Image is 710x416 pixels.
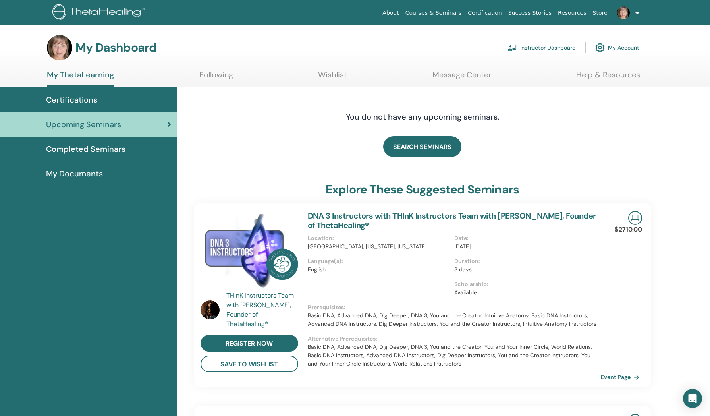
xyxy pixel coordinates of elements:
img: DNA 3 Instructors [201,211,298,293]
p: Basic DNA, Advanced DNA, Dig Deeper, DNA 3, You and the Creator, Intuitive Anatomy, Basic DNA Ins... [308,312,601,328]
a: Event Page [601,371,642,383]
p: English [308,265,450,274]
p: Language(s) : [308,257,450,265]
a: THInK Instructors Team with [PERSON_NAME], Founder of ThetaHealing® [226,291,300,329]
img: logo.png [52,4,147,22]
a: Following [199,70,233,85]
p: Duration : [454,257,596,265]
p: Available [454,288,596,297]
a: DNA 3 Instructors with THInK Instructors Team with [PERSON_NAME], Founder of ThetaHealing® [308,211,596,230]
a: Help & Resources [576,70,640,85]
a: About [379,6,402,20]
h4: You do not have any upcoming seminars. [297,112,548,122]
a: Certification [465,6,505,20]
span: Completed Seminars [46,143,125,155]
div: Open Intercom Messenger [683,389,702,408]
h3: My Dashboard [75,41,156,55]
a: Courses & Seminars [402,6,465,20]
p: $2710.00 [615,225,642,234]
a: Instructor Dashboard [507,39,576,56]
p: [GEOGRAPHIC_DATA], [US_STATE], [US_STATE] [308,242,450,251]
button: save to wishlist [201,356,298,372]
p: [DATE] [454,242,596,251]
img: default.jpg [201,300,220,319]
span: Certifications [46,94,97,106]
span: SEARCH SEMINARS [393,143,451,151]
a: SEARCH SEMINARS [383,136,461,157]
p: Prerequisites : [308,303,601,312]
p: Basic DNA, Advanced DNA, Dig Deeper, DNA 3, You and the Creator, You and Your Inner Circle, World... [308,343,601,368]
a: Store [590,6,611,20]
a: register now [201,335,298,352]
img: default.jpg [617,6,630,19]
p: Alternative Prerequisites : [308,335,601,343]
span: Upcoming Seminars [46,118,121,130]
a: Wishlist [318,70,347,85]
p: Scholarship : [454,280,596,288]
span: register now [226,339,273,348]
p: 3 days [454,265,596,274]
img: cog.svg [595,41,605,54]
img: chalkboard-teacher.svg [507,44,517,51]
a: My Account [595,39,639,56]
span: My Documents [46,168,103,180]
img: Live Online Seminar [628,211,642,225]
h3: explore these suggested seminars [326,182,519,197]
p: Location : [308,234,450,242]
a: My ThetaLearning [47,70,114,87]
img: default.jpg [47,35,72,60]
a: Success Stories [505,6,555,20]
a: Resources [555,6,590,20]
p: Date : [454,234,596,242]
a: Message Center [432,70,491,85]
